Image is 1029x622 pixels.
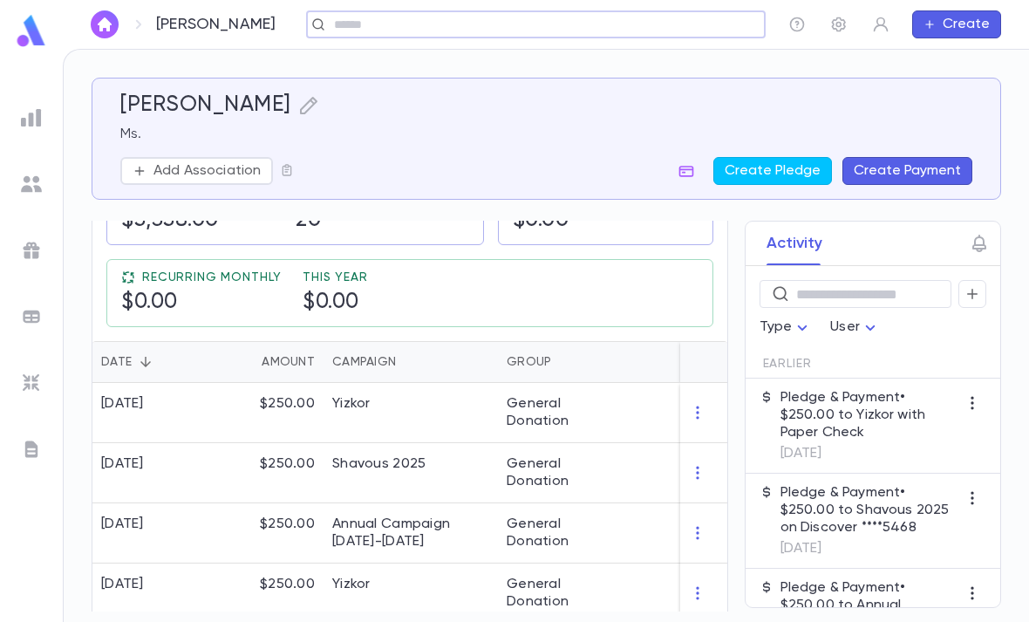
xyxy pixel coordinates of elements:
div: [DATE] [101,395,144,413]
div: Amount [262,341,315,383]
p: [PERSON_NAME] [156,15,276,34]
h5: 20 [296,208,321,234]
h5: $0.00 [121,290,178,316]
div: [DATE] [101,516,144,533]
div: Type [760,311,814,345]
div: Amount [210,341,324,383]
div: User [830,311,881,345]
div: Campaign [332,341,396,383]
button: Sort [234,348,262,376]
div: [DATE] [101,455,144,473]
div: Date [101,341,132,383]
h5: [PERSON_NAME] [120,92,291,119]
button: Sort [551,348,579,376]
span: This Year [303,270,368,284]
div: Date [92,341,210,383]
p: [DATE] [780,445,958,462]
img: batches_grey.339ca447c9d9533ef1741baa751efc33.svg [21,306,42,327]
button: Sort [132,348,160,376]
p: Pledge & Payment • $250.00 to Yizkor with Paper Check [780,389,958,441]
div: Annual Campaign 2024-2025 [332,516,489,550]
button: Sort [396,348,424,376]
p: [DATE] [780,540,958,557]
div: Paid [629,341,799,383]
h5: $3,538.00 [121,208,219,234]
h5: $0.00 [513,208,569,234]
button: Create Payment [842,157,972,185]
img: reports_grey.c525e4749d1bce6a11f5fe2a8de1b229.svg [21,107,42,128]
div: $250.00 [210,383,324,443]
img: letters_grey.7941b92b52307dd3b8a917253454ce1c.svg [21,439,42,460]
p: Add Association [153,162,261,180]
button: Add Association [120,157,273,185]
div: General Donation [507,455,620,490]
div: General Donation [507,395,620,430]
button: Activity [767,222,822,265]
span: User [830,320,860,334]
h5: $0.00 [303,290,359,316]
span: Type [760,320,793,334]
button: Create Pledge [713,157,832,185]
img: logo [14,14,49,48]
img: campaigns_grey.99e729a5f7ee94e3726e6486bddda8f1.svg [21,240,42,261]
div: General Donation [507,516,620,550]
img: home_white.a664292cf8c1dea59945f0da9f25487c.svg [94,17,115,31]
div: Group [498,341,629,383]
div: [DATE] [101,576,144,593]
div: Yizkor [332,395,371,413]
p: Ms. [120,126,972,143]
button: Create [912,10,1001,38]
div: $250.00 [210,503,324,564]
div: $250.00 [210,443,324,503]
span: Recurring Monthly [142,270,282,284]
div: Campaign [324,341,498,383]
div: General Donation [507,576,620,611]
div: Group [507,341,551,383]
div: Shavous 2025 [332,455,426,473]
p: Pledge & Payment • $250.00 to Shavous 2025 on Discover ****5468 [780,484,958,537]
img: imports_grey.530a8a0e642e233f2baf0ef88e8c9fcb.svg [21,373,42,393]
img: students_grey.60c7aba0da46da39d6d829b817ac14fc.svg [21,174,42,195]
div: Yizkor [332,576,371,593]
span: Earlier [763,357,812,371]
